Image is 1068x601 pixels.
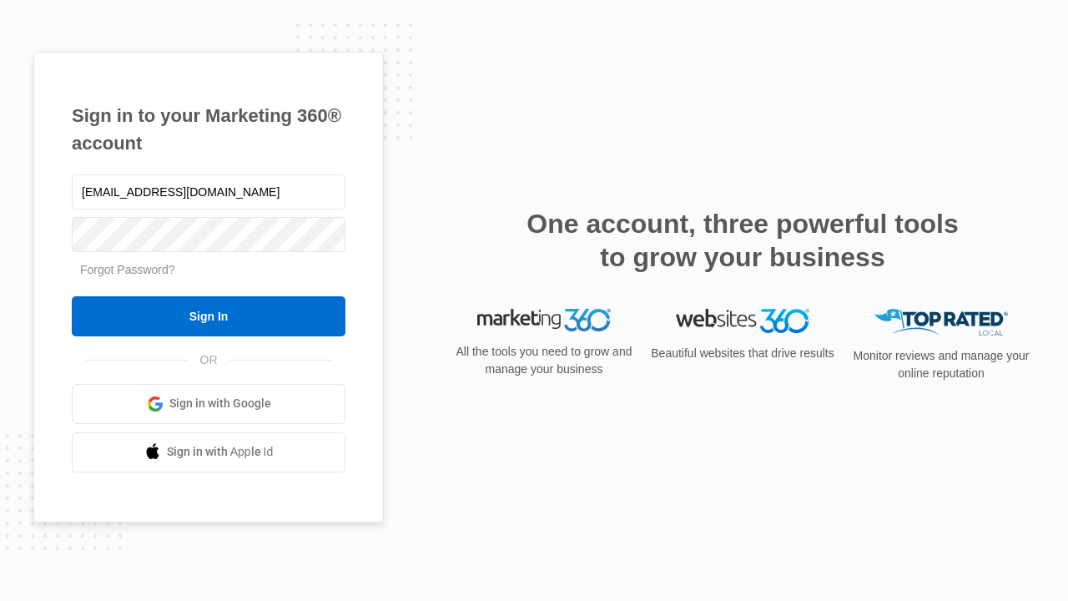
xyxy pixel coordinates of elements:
[676,309,809,333] img: Websites 360
[72,296,345,336] input: Sign In
[521,207,964,274] h2: One account, three powerful tools to grow your business
[72,102,345,157] h1: Sign in to your Marketing 360® account
[477,309,611,332] img: Marketing 360
[848,347,1035,382] p: Monitor reviews and manage your online reputation
[649,345,836,362] p: Beautiful websites that drive results
[874,309,1008,336] img: Top Rated Local
[80,263,175,276] a: Forgot Password?
[451,343,637,378] p: All the tools you need to grow and manage your business
[72,432,345,472] a: Sign in with Apple Id
[169,395,271,412] span: Sign in with Google
[72,384,345,424] a: Sign in with Google
[189,351,229,369] span: OR
[167,443,274,461] span: Sign in with Apple Id
[72,174,345,210] input: Email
